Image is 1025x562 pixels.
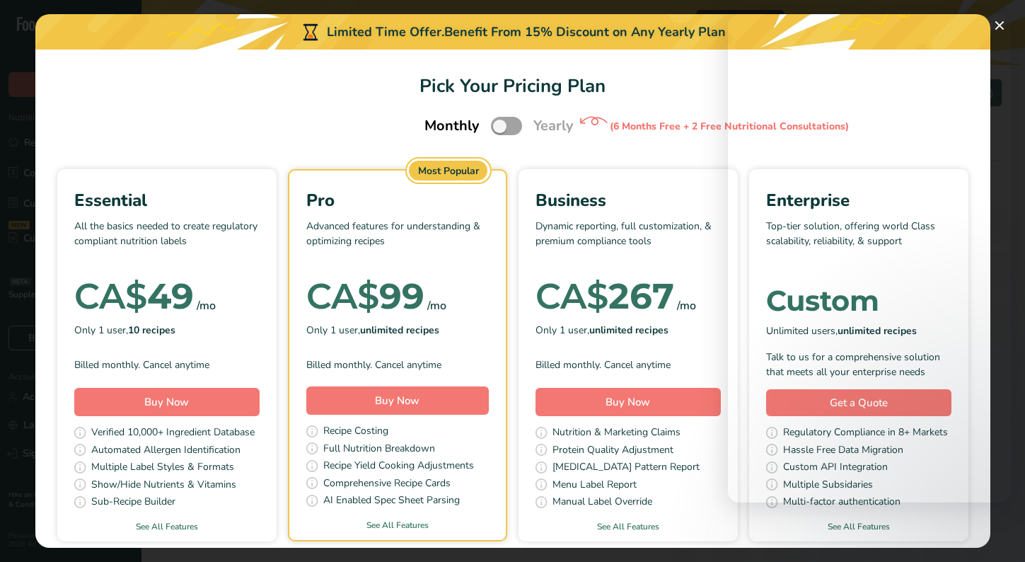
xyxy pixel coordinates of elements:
[552,425,681,442] span: Nutrition & Marketing Claims
[535,388,721,416] button: Buy Now
[306,323,439,338] span: Only 1 user,
[427,297,446,314] div: /mo
[552,459,700,477] span: [MEDICAL_DATA] Pattern Report
[323,476,451,493] span: Comprehensive Recipe Cards
[783,494,901,512] span: Multi-factor authentication
[977,514,1011,548] iframe: Intercom live chat
[74,188,260,213] div: Essential
[424,115,480,137] span: Monthly
[323,458,474,476] span: Recipe Yield Cooking Adjustments
[91,477,236,495] span: Show/Hide Nutrients & Vitamins
[197,297,216,314] div: /mo
[91,459,234,477] span: Multiple Label Styles & Formats
[306,357,489,372] div: Billed monthly. Cancel anytime
[728,14,1011,503] iframe: Intercom live chat
[535,282,674,311] div: 267
[552,477,637,495] span: Menu Label Report
[52,72,973,100] h1: Pick Your Pricing Plan
[91,494,175,512] span: Sub-Recipe Builder
[533,115,574,137] span: Yearly
[552,442,673,460] span: Protein Quality Adjustment
[74,282,194,311] div: 49
[360,323,439,337] b: unlimited recipes
[306,282,424,311] div: 99
[74,388,260,416] button: Buy Now
[444,23,726,42] div: Benefit From 15% Discount on Any Yearly Plan
[535,188,721,213] div: Business
[535,219,721,261] p: Dynamic reporting, full customization, & premium compliance tools
[323,493,460,510] span: AI Enabled Spec Sheet Parsing
[35,14,990,50] div: Limited Time Offer.
[306,386,489,415] button: Buy Now
[91,425,255,442] span: Verified 10,000+ Ingredient Database
[323,423,388,441] span: Recipe Costing
[144,395,189,409] span: Buy Now
[74,275,147,318] span: CA$
[323,441,435,459] span: Full Nutrition Breakdown
[552,494,652,512] span: Manual Label Override
[589,323,668,337] b: unlimited recipes
[375,394,419,408] span: Buy Now
[74,219,260,261] p: All the basics needed to create regulatory compliant nutrition labels
[306,219,489,261] p: Advanced features for understanding & optimizing recipes
[535,357,721,372] div: Billed monthly. Cancel anytime
[57,520,277,533] a: See All Features
[74,357,260,372] div: Billed monthly. Cancel anytime
[677,297,696,314] div: /mo
[519,520,738,533] a: See All Features
[749,520,968,533] a: See All Features
[535,275,608,318] span: CA$
[409,161,488,180] div: Most Popular
[91,442,241,460] span: Automated Allergen Identification
[306,188,489,213] div: Pro
[74,323,175,338] span: Only 1 user,
[535,323,668,338] span: Only 1 user,
[610,119,849,134] div: (6 Months Free + 2 Free Nutritional Consultations)
[606,395,650,409] span: Buy Now
[128,323,175,337] b: 10 recipes
[289,519,506,532] a: See All Features
[306,275,379,318] span: CA$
